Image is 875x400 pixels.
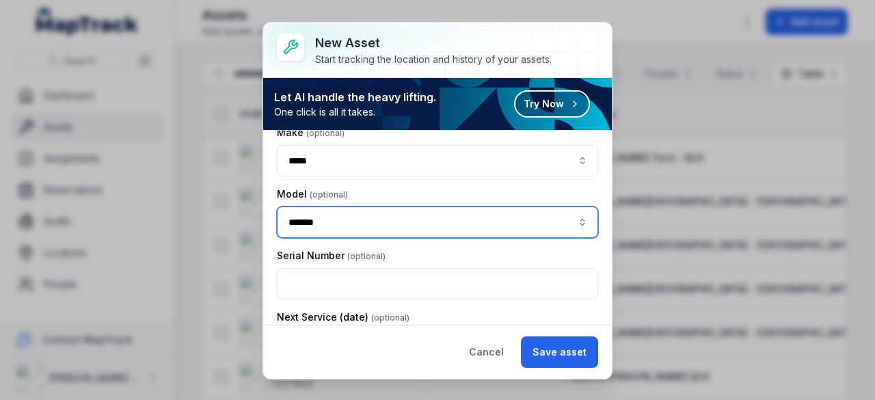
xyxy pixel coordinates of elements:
[274,89,436,105] strong: Let AI handle the heavy lifting.
[274,105,436,119] span: One click is all it takes.
[277,187,348,201] label: Model
[277,310,409,324] label: Next Service (date)
[315,34,552,53] h3: New asset
[277,206,598,238] input: asset-add:cf[7b2ad715-4ce1-4afd-baaf-5d2b22496a4d]-label
[514,90,590,118] button: Try Now
[277,145,598,176] input: asset-add:cf[8551d161-b1ce-4bc5-a3dd-9fa232d53e47]-label
[521,336,598,368] button: Save asset
[277,126,345,139] label: Make
[315,53,552,66] div: Start tracking the location and history of your assets.
[277,249,386,263] label: Serial Number
[457,336,515,368] button: Cancel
